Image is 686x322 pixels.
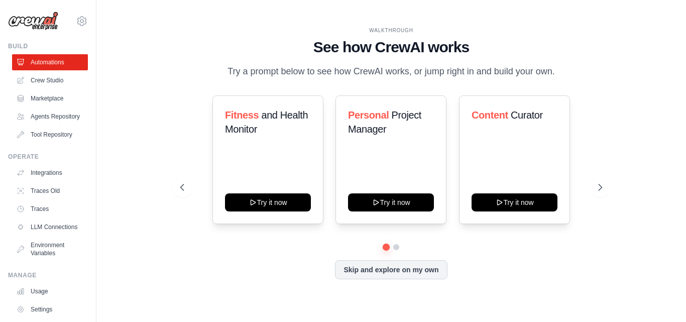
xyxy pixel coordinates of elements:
span: Fitness [225,110,259,121]
a: Tool Repository [12,127,88,143]
img: Logo [8,12,58,31]
button: Skip and explore on my own [335,260,447,279]
button: Try it now [225,193,311,211]
a: Automations [12,54,88,70]
span: Project Manager [348,110,421,135]
span: and Health Monitor [225,110,308,135]
a: Traces [12,201,88,217]
p: Try a prompt below to see how CrewAI works, or jump right in and build your own. [222,64,560,79]
a: Settings [12,301,88,317]
a: LLM Connections [12,219,88,235]
a: Agents Repository [12,109,88,125]
a: Integrations [12,165,88,181]
div: Manage [8,271,88,279]
div: Operate [8,153,88,161]
a: Traces Old [12,183,88,199]
span: Content [472,110,508,121]
div: WALKTHROUGH [180,27,602,34]
h1: See how CrewAI works [180,38,602,56]
button: Try it now [472,193,557,211]
span: Personal [348,110,389,121]
iframe: Chat Widget [636,274,686,322]
a: Environment Variables [12,237,88,261]
span: Curator [511,110,543,121]
div: Build [8,42,88,50]
button: Try it now [348,193,434,211]
a: Crew Studio [12,72,88,88]
a: Marketplace [12,90,88,106]
a: Usage [12,283,88,299]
